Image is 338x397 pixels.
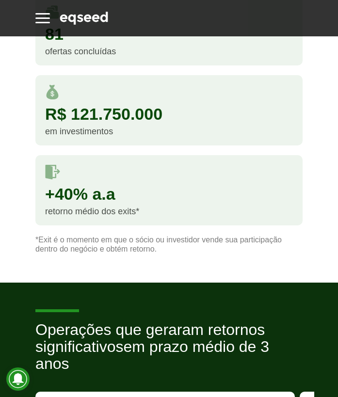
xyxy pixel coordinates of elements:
div: em investimentos [45,127,293,136]
div: retorno médio dos exits* [45,207,293,216]
p: *Exit é o momento em que o sócio ou investidor vende sua participação dentro do negócio e obtém r... [35,235,303,254]
div: 81 [45,26,293,42]
img: EqSeed [60,10,108,26]
div: +40% a.a [45,186,293,202]
div: R$ 121.750.000 [45,106,293,122]
img: money.svg [45,85,60,99]
img: saidas.svg [45,165,60,179]
div: ofertas concluídas [45,47,293,56]
h2: Operações que geraram retornos significativos em prazo médio de 3 anos [35,321,303,387]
